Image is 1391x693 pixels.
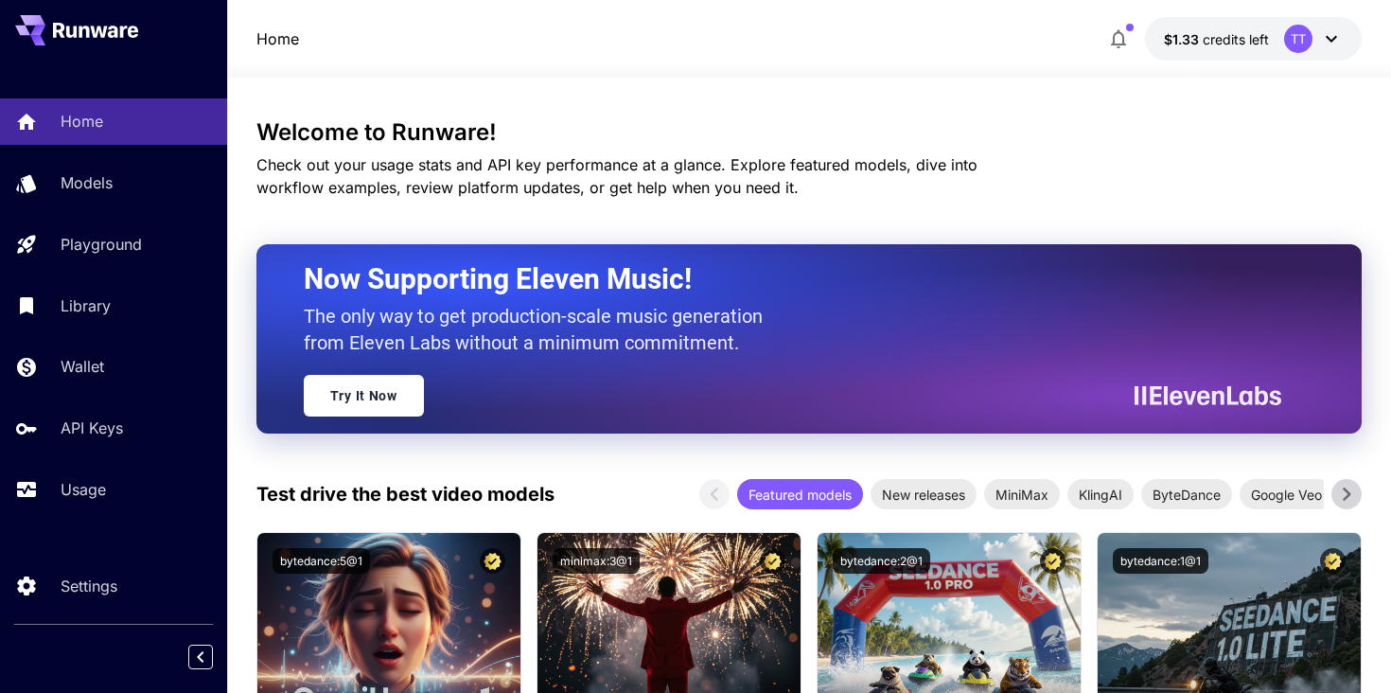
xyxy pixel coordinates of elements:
[49,49,197,64] div: [PERSON_NAME]: [URL]
[256,155,977,197] span: Check out your usage stats and API key performance at a glance. Explore featured models, dive int...
[304,375,424,417] a: Try It Now
[79,119,94,134] img: tab_domain_overview_orange.svg
[61,478,106,501] p: Usage
[256,27,299,50] a: Home
[833,548,930,574] button: bytedance:2@1
[737,485,863,505] span: Featured models
[61,171,113,194] p: Models
[61,575,117,597] p: Settings
[256,480,555,508] p: Test drive the best video models
[61,110,103,133] p: Home
[871,485,977,505] span: New releases
[304,261,1268,297] h2: Now Supporting Eleven Music!
[984,485,1060,505] span: MiniMax
[1145,17,1362,61] button: $1.33326TT
[1203,31,1269,47] span: credits left
[737,479,863,509] div: Featured models
[220,121,304,133] div: Palavras-chave
[1040,548,1065,574] button: Certified Model – Vetted for best performance and includes a commercial license.
[61,294,111,317] p: Library
[760,548,785,574] button: Certified Model – Vetted for best performance and includes a commercial license.
[1320,548,1346,574] button: Certified Model – Vetted for best performance and includes a commercial license.
[1284,25,1312,53] div: TT
[273,548,370,574] button: bytedance:5@1
[553,548,640,574] button: minimax:3@1
[200,119,215,134] img: tab_keywords_by_traffic_grey.svg
[202,640,227,674] div: Collapse sidebar
[99,121,145,133] div: Domínio
[1141,479,1232,509] div: ByteDance
[53,30,93,45] div: v 4.0.25
[1141,485,1232,505] span: ByteDance
[480,548,505,574] button: Certified Model – Vetted for best performance and includes a commercial license.
[1240,479,1333,509] div: Google Veo
[30,49,45,64] img: website_grey.svg
[984,479,1060,509] div: MiniMax
[1113,548,1208,574] button: bytedance:1@1
[256,119,1363,146] h3: Welcome to Runware!
[871,479,977,509] div: New releases
[61,417,123,439] p: API Keys
[30,30,45,45] img: logo_orange.svg
[304,303,777,356] p: The only way to get production-scale music generation from Eleven Labs without a minimum commitment.
[61,233,142,256] p: Playground
[61,355,104,378] p: Wallet
[1067,479,1134,509] div: KlingAI
[188,645,213,669] button: Collapse sidebar
[256,27,299,50] nav: breadcrumb
[1164,29,1269,49] div: $1.33326
[1240,485,1333,505] span: Google Veo
[1164,31,1203,47] span: $1.33
[1067,485,1134,505] span: KlingAI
